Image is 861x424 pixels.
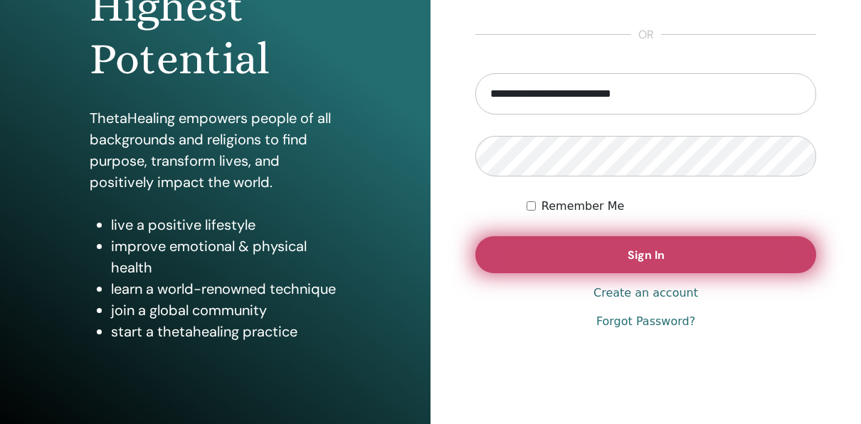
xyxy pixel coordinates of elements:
p: ThetaHealing empowers people of all backgrounds and religions to find purpose, transform lives, a... [90,107,341,193]
a: Create an account [593,285,698,302]
span: Sign In [628,248,665,263]
li: improve emotional & physical health [111,235,341,278]
label: Remember Me [542,198,625,215]
button: Sign In [475,236,816,273]
span: or [631,26,661,43]
li: live a positive lifestyle [111,214,341,235]
li: join a global community [111,300,341,321]
a: Forgot Password? [596,313,695,330]
li: learn a world-renowned technique [111,278,341,300]
div: Keep me authenticated indefinitely or until I manually logout [527,198,816,215]
li: start a thetahealing practice [111,321,341,342]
